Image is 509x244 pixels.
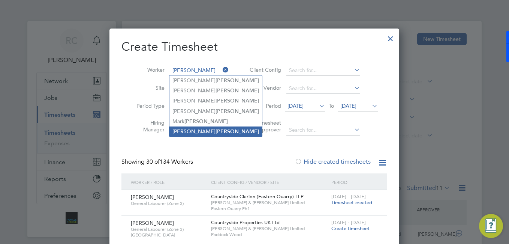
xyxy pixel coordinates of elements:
[247,66,281,73] label: Client Config
[169,127,262,137] li: [PERSON_NAME]
[184,118,228,125] b: [PERSON_NAME]
[340,102,356,109] span: [DATE]
[129,173,209,191] div: Worker / Role
[131,119,165,133] label: Hiring Manager
[211,226,328,232] span: [PERSON_NAME] & [PERSON_NAME] Limited
[216,108,259,114] b: [PERSON_NAME]
[329,173,380,191] div: Period
[131,102,165,109] label: Period Type
[247,119,281,133] label: Timesheet Approver
[287,102,304,109] span: [DATE]
[286,83,360,94] input: Search for...
[331,193,366,200] span: [DATE] - [DATE]
[247,102,281,109] label: Period
[169,96,262,106] li: [PERSON_NAME]
[146,158,160,166] span: 30 of
[131,200,205,206] span: General Labourer (Zone 3)
[331,225,370,232] span: Create timesheet
[121,158,195,166] div: Showing
[169,116,262,127] li: Mark
[286,65,360,76] input: Search for...
[131,226,205,238] span: General Labourer (Zone 3) [GEOGRAPHIC_DATA]
[211,206,328,212] span: Eastern Quarry Ph1
[286,125,360,136] input: Search for...
[211,193,304,200] span: Countryside Clarion (Eastern Quarry) LLP
[211,219,280,226] span: Countryside Properties UK Ltd
[331,219,366,226] span: [DATE] - [DATE]
[479,214,503,238] button: Engage Resource Center
[216,77,259,84] b: [PERSON_NAME]
[331,199,372,206] span: Timesheet created
[209,173,329,191] div: Client Config / Vendor / Site
[169,86,262,96] li: [PERSON_NAME]
[216,98,259,104] b: [PERSON_NAME]
[131,66,165,73] label: Worker
[247,84,281,91] label: Vendor
[121,39,387,55] h2: Create Timesheet
[216,128,259,135] b: [PERSON_NAME]
[169,106,262,116] li: [PERSON_NAME]
[211,200,328,206] span: [PERSON_NAME] & [PERSON_NAME] Limited
[131,220,174,226] span: [PERSON_NAME]
[169,75,262,86] li: [PERSON_NAME]
[216,87,259,94] b: [PERSON_NAME]
[326,101,336,111] span: To
[295,158,371,166] label: Hide created timesheets
[131,84,165,91] label: Site
[211,232,328,238] span: Paddock Wood
[170,65,229,76] input: Search for...
[131,194,174,200] span: [PERSON_NAME]
[146,158,193,166] span: 134 Workers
